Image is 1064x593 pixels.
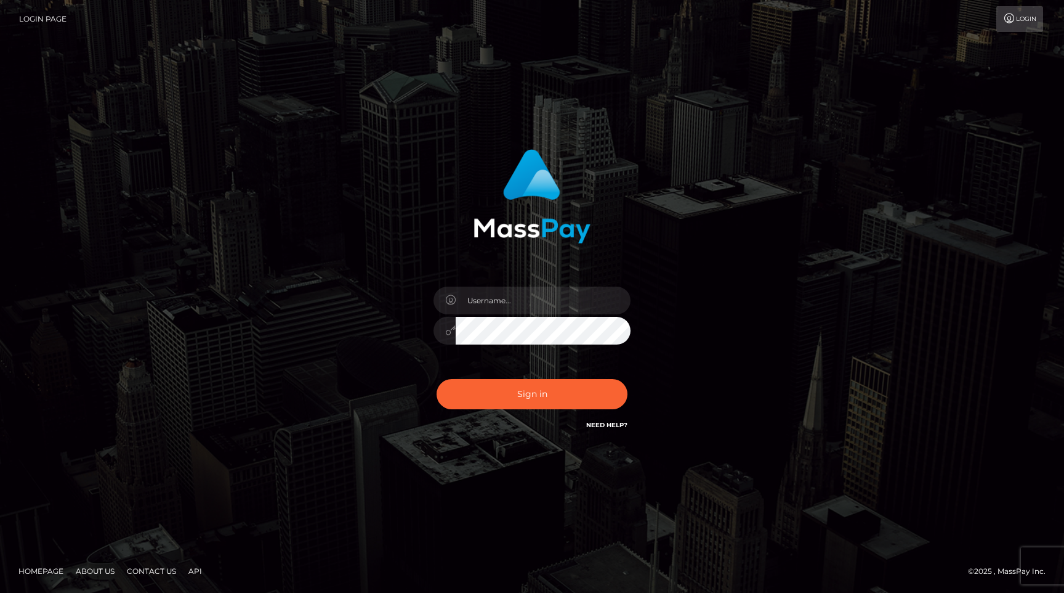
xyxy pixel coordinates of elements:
[586,421,627,429] a: Need Help?
[456,287,631,314] input: Username...
[474,149,590,243] img: MassPay Login
[437,379,627,409] button: Sign in
[183,562,207,581] a: API
[14,562,68,581] a: Homepage
[122,562,181,581] a: Contact Us
[996,6,1043,32] a: Login
[19,6,66,32] a: Login Page
[71,562,119,581] a: About Us
[968,565,1055,578] div: © 2025 , MassPay Inc.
